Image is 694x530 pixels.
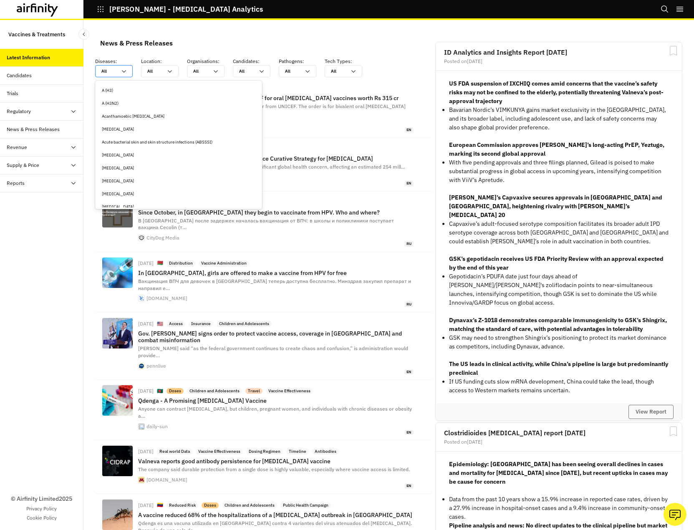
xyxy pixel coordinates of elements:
[138,512,413,518] p: A vaccine reduced 68% of the hospitalizations of a [MEDICAL_DATA] outbreak in [GEOGRAPHIC_DATA]
[668,45,679,56] svg: Bookmark Report
[138,103,406,116] span: Panacea Biotec has received a long-term supply order from UNICEF. The order is for bivalent oral ...
[11,495,72,503] p: © Airfinity Limited 2025
[283,502,328,508] p: Public Health Campaign
[449,220,669,246] p: Capvaxive’s adult-focused serotype composition facilitates its broader adult IPD serotype coverag...
[102,197,133,227] img: 39677.jpg
[289,449,306,454] p: Timeline
[139,477,144,483] img: favicon.ico
[138,95,413,101] p: Panacea Biotec gets supply order from UNICEF for oral [MEDICAL_DATA] vaccines worth Rs 315 cr
[102,318,133,348] img: YDOMWJPU4FBB7EQQNWWSMKUZB4.jpeg
[102,126,255,132] div: [MEDICAL_DATA]
[449,333,669,351] p: GSK may need to strengthen Shingrix’s positioning to protect its market dominance as competitors,...
[444,429,674,436] h2: Clostridioides [MEDICAL_DATA] report [DATE]
[249,449,280,454] p: Dosing Regimen
[138,278,411,291] span: Вакцинация ВПЧ для девочек в [GEOGRAPHIC_DATA] теперь доступна бесплатно. Минздрав закупил препар...
[8,27,65,42] p: Vaccines & Treatments
[139,235,144,241] img: apple-touch-icon-152x152.png
[449,80,664,105] strong: US FDA suspension of IXCHIQ comes amid concerns that the vaccine’s safety risks may not be confin...
[405,127,413,133] span: en
[7,54,50,61] div: Latest Information
[191,321,211,327] p: Insurance
[233,58,279,65] p: Candidates :
[157,260,163,267] p: 🇧🇾
[102,113,255,119] div: Acanthamoebic [MEDICAL_DATA]
[7,90,18,97] div: Trials
[325,58,371,65] p: Tech Types :
[138,458,413,464] p: Valneva reports good antibody persistence for [MEDICAL_DATA] vaccine
[187,58,233,65] p: Organisations :
[405,181,413,186] span: en
[189,388,240,394] p: Children and Adolescents
[95,58,141,65] p: Diseases :
[95,192,432,252] a: [DATE]🇧🇾DistributionVaccine AdministrationSince October, in [GEOGRAPHIC_DATA] they begin to vacci...
[198,449,240,454] p: Vaccine Effectiveness
[102,191,255,197] div: [MEDICAL_DATA]
[169,321,183,327] p: Access
[95,313,432,380] a: [DATE]🇺🇸AccessInsuranceChildren and AdolescentsGov. [PERSON_NAME] signs order to protect vaccine ...
[102,87,255,93] div: A (H3)
[405,483,413,489] span: en
[95,77,432,138] a: [DATE]🇮🇳OralDealDistributionPanacea Biotec gets supply order from UNICEF for oral [MEDICAL_DATA] ...
[95,138,432,191] a: [DATE]Human TrialsPhase I TrialsTherVacB Project Begins Patient Trial to Advance Curative Strateg...
[109,5,263,13] p: [PERSON_NAME] - [MEDICAL_DATA] Analytics
[157,502,163,509] p: 🇻🇪
[157,388,163,395] p: 🇧🇩
[102,178,255,184] div: [MEDICAL_DATA]
[449,316,667,333] strong: Dynavax’s Z-1018 demonstrates comparable immunogenicity to GSK’s Shingrix, matching the standard ...
[279,58,325,65] p: Pathogens :
[449,360,668,376] strong: The US leads in clinical activity, while China’s pipeline is large but predominantly preclinical
[138,155,413,162] p: TherVacB Project Begins Patient Trial to Advance Curative Strategy for [MEDICAL_DATA]
[102,152,255,158] div: [MEDICAL_DATA]
[138,330,413,343] p: Gov. [PERSON_NAME] signs order to protect vaccine access, coverage in [GEOGRAPHIC_DATA] and comba...
[7,162,39,169] div: Supply & Price
[138,406,412,419] span: Anyone can contract [MEDICAL_DATA], but children, pregnant women, and individuals with chronic di...
[138,449,154,454] div: [DATE]
[138,164,405,170] span: [MEDICAL_DATA] virus (HBV) infection remains a significant global health concern, affecting an es...
[444,49,674,56] h2: ID Analytics and Insights Report [DATE]
[661,2,669,16] button: Search
[102,165,255,171] div: [MEDICAL_DATA]
[138,270,413,276] p: In [GEOGRAPHIC_DATA], girls are offered to make a vaccine from HPV for free
[146,477,187,482] div: [DOMAIN_NAME]
[219,321,269,327] p: Children and Adolescents
[7,126,60,133] div: News & Press Releases
[102,257,133,288] img: 1740421803medical-syringe-for-vaccine-injection-and-glass-vi-2025-02-12-05-31-58-utc.jpg
[668,426,679,437] svg: Bookmark Report
[225,502,275,508] p: Children and Adolescents
[139,295,144,301] img: cropped-1748937816favicon-270x270.png
[95,380,432,440] a: [DATE]🇧🇩DosesChildren and AdolescentsTravelVaccine EffectivenessQdenga - A Promising [MEDICAL_DAT...
[169,260,193,266] p: Distribution
[405,430,413,435] span: en
[138,209,413,216] p: Since October, in [GEOGRAPHIC_DATA] they begin to vaccinate from HPV. Who and where?
[78,29,89,40] button: Close Sidebar
[102,100,255,106] div: A (H3N2)
[95,440,432,494] a: [DATE]Real world DataVaccine EffectivenessDosing RegimenTimelineAntibodiesValneva reports good an...
[315,449,336,454] p: Antibodies
[7,108,31,115] div: Regulatory
[157,321,163,328] p: 🇺🇸
[444,59,674,64] div: Posted on [DATE]
[102,139,255,145] div: Acute bacterial skin and skin structure infections (ABSSSI)
[146,424,168,429] div: daily-sun
[138,397,413,404] p: Qdenga - A Promising [MEDICAL_DATA] Vaccine
[159,449,190,454] p: Real world Data
[138,217,394,231] span: В [GEOGRAPHIC_DATA] после задержек началась вакцинация от ВПЧ: в школы и поликлиники поступает ва...
[449,158,669,184] p: With five pending approvals and three filings planned, Gilead is poised to make substantial progr...
[449,377,669,395] p: If US funding cuts slow mRNA development, China could take the lead, though access to Western mar...
[146,235,179,240] div: CityDog Media
[141,58,187,65] p: Location :
[146,363,166,368] div: pennlive
[139,363,144,369] img: favicon.ico
[7,72,32,79] div: Candidates
[449,106,669,132] p: Bavarian Nordic’s VIMKUNYA gains market exclusivity in the [GEOGRAPHIC_DATA], and its broader lab...
[664,503,686,526] button: Ask our analysts
[201,260,247,266] p: Vaccine Administration
[405,369,413,375] span: en
[204,502,216,508] p: Doses
[97,2,263,16] button: [PERSON_NAME] - [MEDICAL_DATA] Analytics
[138,345,408,358] span: [PERSON_NAME] said “as the federal government continues to create chaos and confusion,” is admini...
[138,466,410,472] span: The company said durable protection from a single dose is highly valuable, especially where vacci...
[7,179,25,187] div: Reports
[138,503,154,508] div: [DATE]
[449,460,668,485] strong: Epidemiology: [GEOGRAPHIC_DATA] has been seeing overall declines in cases and mortality for [MEDI...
